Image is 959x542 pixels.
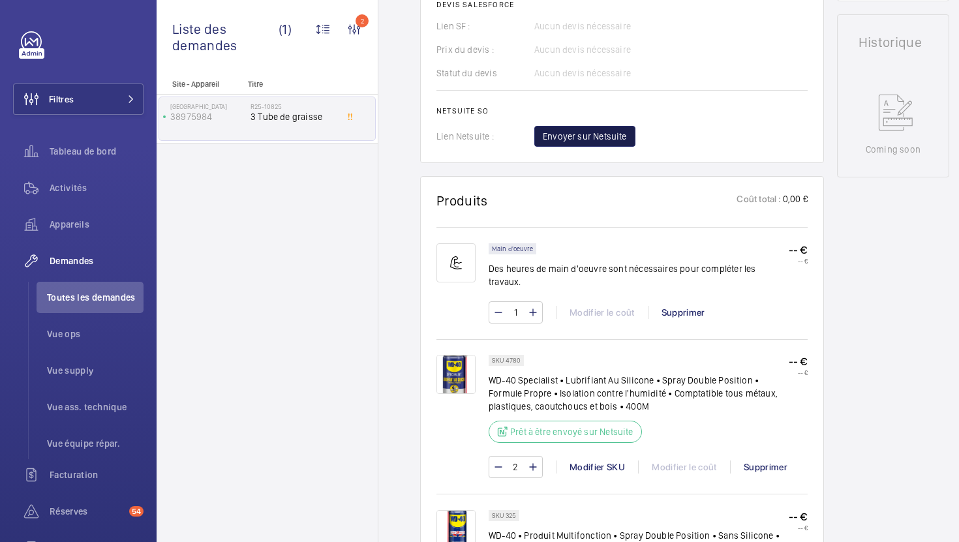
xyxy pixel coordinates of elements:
[50,254,144,267] span: Demandes
[436,106,808,115] h2: Netsuite SO
[251,102,337,110] h2: R25-10825
[436,192,488,209] h1: Produits
[129,506,144,517] span: 54
[730,460,800,474] div: Supprimer
[789,355,808,369] p: -- €
[47,364,144,377] span: Vue supply
[492,358,521,363] p: SKU 4780
[50,145,144,158] span: Tableau de bord
[789,369,808,376] p: -- €
[789,243,808,257] p: -- €
[492,247,533,251] p: Main d'oeuvre
[47,291,144,304] span: Toutes les demandes
[556,460,638,474] div: Modifier SKU
[789,257,808,265] p: -- €
[47,400,144,414] span: Vue ass. technique
[534,126,635,147] button: Envoyer sur Netsuite
[47,437,144,450] span: Vue équipe répar.
[492,513,516,518] p: SKU 325
[172,21,279,53] span: Liste des demandes
[50,505,124,518] span: Réserves
[489,262,789,288] p: Des heures de main d'oeuvre sont nécessaires pour compléter les travaux.
[782,192,808,209] p: 0,00 €
[170,110,245,123] p: 38975984
[50,181,144,194] span: Activités
[47,327,144,340] span: Vue ops
[248,80,334,89] p: Titre
[859,36,928,49] h1: Historique
[436,243,476,282] img: muscle-sm.svg
[789,524,808,532] p: -- €
[50,218,144,231] span: Appareils
[436,355,476,394] img: 423Ymtx_Ee6LviMqN7YSKeG-ehAxAXCfto52-daHqerUCMiA.png
[789,510,808,524] p: -- €
[251,110,337,123] span: 3 Tube de graisse
[50,468,144,481] span: Facturation
[157,80,243,89] p: Site - Appareil
[13,83,144,115] button: Filtres
[866,143,921,156] p: Coming soon
[648,306,718,319] div: Supprimer
[170,102,245,110] p: [GEOGRAPHIC_DATA]
[737,192,781,209] p: Coût total :
[510,425,633,438] p: Prêt à être envoyé sur Netsuite
[489,374,789,413] p: WD-40 Specialist • Lubrifiant Au Silicone • Spray Double Position • Formule Propre • Isolation co...
[49,93,74,106] span: Filtres
[543,130,627,143] span: Envoyer sur Netsuite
